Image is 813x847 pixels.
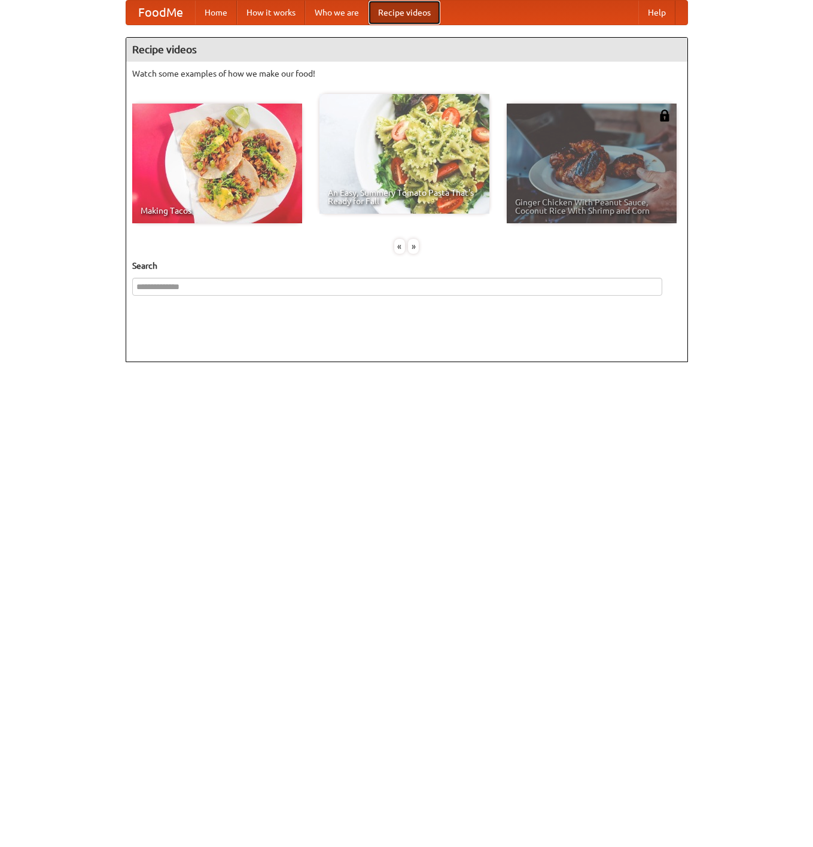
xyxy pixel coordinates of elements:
img: 483408.png [659,110,671,122]
a: Making Tacos [132,104,302,223]
div: « [394,239,405,254]
a: Help [638,1,675,25]
span: An Easy, Summery Tomato Pasta That's Ready for Fall [328,189,481,205]
a: Home [195,1,237,25]
a: An Easy, Summery Tomato Pasta That's Ready for Fall [319,94,489,214]
span: Making Tacos [141,207,294,215]
a: How it works [237,1,305,25]
div: » [408,239,419,254]
a: Who we are [305,1,369,25]
p: Watch some examples of how we make our food! [132,68,681,80]
a: Recipe videos [369,1,440,25]
h5: Search [132,260,681,272]
a: FoodMe [126,1,195,25]
h4: Recipe videos [126,38,687,62]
